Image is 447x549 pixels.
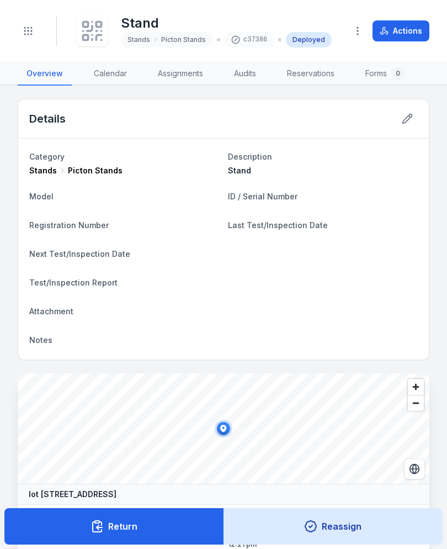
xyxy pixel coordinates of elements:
[29,192,54,201] span: Model
[225,32,274,47] div: c37386
[18,373,429,484] canvas: Map
[404,458,425,479] button: Switch to Satellite View
[228,220,328,230] span: Last Test/Inspection Date
[29,165,57,176] span: Stands
[228,166,251,175] span: Stand
[121,14,332,32] h1: Stand
[29,111,66,126] h2: Details
[225,62,265,86] a: Audits
[29,220,109,230] span: Registration Number
[356,62,413,86] a: Forms0
[149,62,212,86] a: Assignments
[29,307,73,316] span: Attachment
[4,508,224,545] button: Return
[408,395,424,411] button: Zoom out
[228,152,272,161] span: Description
[29,152,65,161] span: Category
[372,20,429,41] button: Actions
[29,335,52,345] span: Notes
[29,278,118,287] span: Test/Inspection Report
[85,62,136,86] a: Calendar
[228,540,418,549] span: 12:21 pm
[408,379,424,395] button: Zoom in
[286,32,332,47] div: Deployed
[161,35,206,44] span: Picton Stands
[18,20,39,41] button: Toggle navigation
[223,508,443,545] button: Reassign
[228,192,297,201] span: ID / Serial Number
[278,62,343,86] a: Reservations
[18,62,72,86] a: Overview
[391,67,405,80] div: 0
[29,489,116,500] strong: lot [STREET_ADDRESS]
[127,35,150,44] span: Stands
[29,249,130,258] span: Next Test/Inspection Date
[68,165,123,176] span: Picton Stands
